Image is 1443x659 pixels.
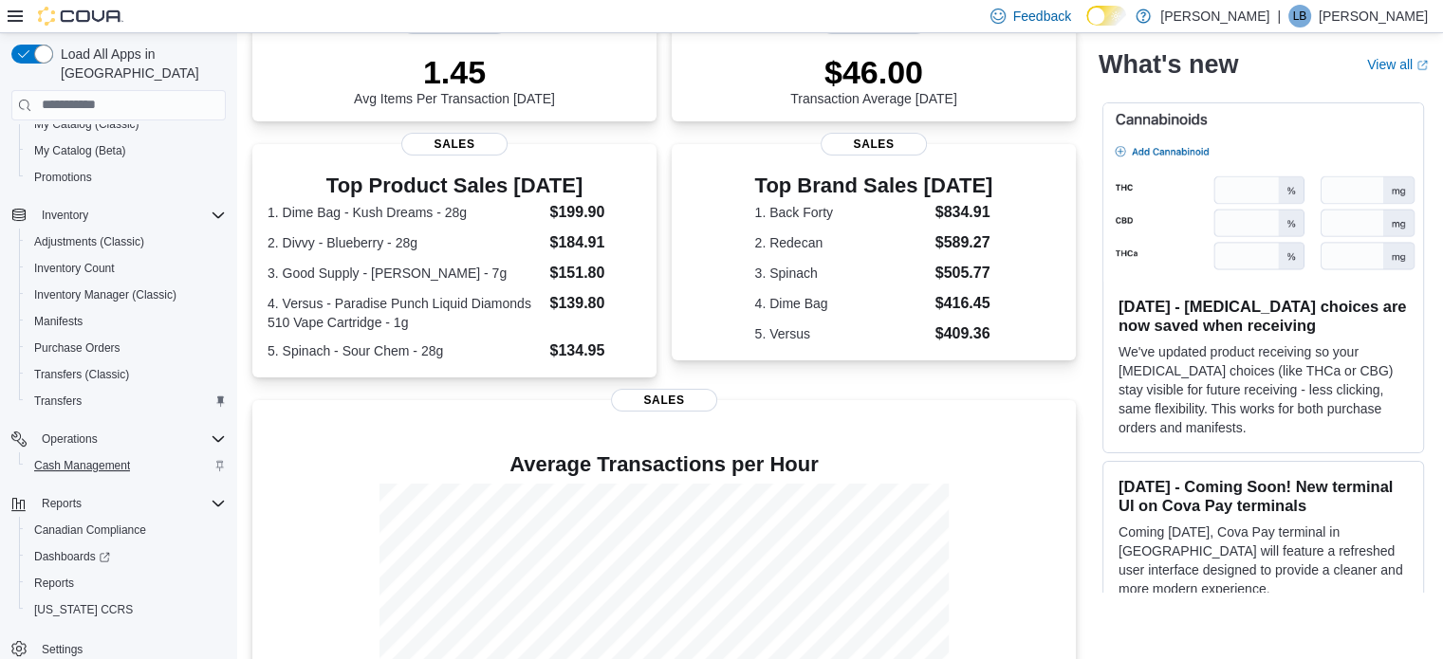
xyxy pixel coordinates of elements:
span: Feedback [1013,7,1071,26]
a: Canadian Compliance [27,519,154,541]
button: Inventory Manager (Classic) [19,282,233,308]
p: $46.00 [790,53,957,91]
dd: $134.95 [549,339,640,362]
button: [US_STATE] CCRS [19,596,233,623]
span: Purchase Orders [34,340,120,356]
button: Canadian Compliance [19,517,233,543]
img: Cova [38,7,123,26]
button: Transfers [19,388,233,414]
a: Transfers [27,390,89,412]
button: Inventory [4,202,233,229]
button: Inventory [34,204,96,227]
dt: 5. Versus [755,324,928,343]
button: My Catalog (Classic) [19,111,233,137]
a: Dashboards [27,545,118,568]
span: Cash Management [34,458,130,473]
button: Operations [4,426,233,452]
button: Reports [4,490,233,517]
dt: 1. Dime Bag - Kush Dreams - 28g [268,203,542,222]
span: Inventory Count [34,261,115,276]
a: My Catalog (Classic) [27,113,147,136]
dt: 4. Dime Bag [755,294,928,313]
button: Inventory Count [19,255,233,282]
span: My Catalog (Beta) [34,143,126,158]
dt: 3. Spinach [755,264,928,283]
a: Adjustments (Classic) [27,230,152,253]
span: Transfers [27,390,226,412]
p: | [1277,5,1281,27]
p: [PERSON_NAME] [1160,5,1269,27]
span: Sales [821,133,927,156]
span: Inventory Count [27,257,226,280]
a: View allExternal link [1367,57,1428,72]
a: Inventory Count [27,257,122,280]
a: My Catalog (Beta) [27,139,134,162]
dd: $834.91 [935,201,993,224]
svg: External link [1416,60,1428,71]
dd: $505.77 [935,262,993,284]
button: Purchase Orders [19,335,233,361]
dd: $589.27 [935,231,993,254]
span: Transfers (Classic) [34,367,129,382]
dt: 5. Spinach - Sour Chem - 28g [268,341,542,360]
span: [US_STATE] CCRS [34,602,133,617]
div: Avg Items Per Transaction [DATE] [354,53,555,106]
span: Reports [34,576,74,591]
span: My Catalog (Classic) [34,117,139,132]
span: Washington CCRS [27,598,226,621]
dt: 2. Redecan [755,233,928,252]
button: Promotions [19,164,233,191]
span: Dashboards [34,549,110,564]
dt: 4. Versus - Paradise Punch Liquid Diamonds 510 Vape Cartridge - 1g [268,294,542,332]
button: Manifests [19,308,233,335]
a: Transfers (Classic) [27,363,137,386]
p: 1.45 [354,53,555,91]
h2: What's new [1099,49,1238,80]
span: Load All Apps in [GEOGRAPHIC_DATA] [53,45,226,82]
span: Operations [34,428,226,450]
a: Dashboards [19,543,233,570]
h3: [DATE] - [MEDICAL_DATA] choices are now saved when receiving [1119,297,1408,335]
button: Adjustments (Classic) [19,229,233,255]
span: My Catalog (Classic) [27,113,226,136]
span: LB [1293,5,1307,27]
span: Dashboards [27,545,226,568]
a: Reports [27,572,82,595]
dd: $409.36 [935,322,993,345]
span: Transfers (Classic) [27,363,226,386]
span: Promotions [34,170,92,185]
button: Reports [34,492,89,515]
span: Inventory [34,204,226,227]
p: [PERSON_NAME] [1319,5,1428,27]
button: Operations [34,428,105,450]
span: Promotions [27,166,226,189]
span: Manifests [34,314,83,329]
a: [US_STATE] CCRS [27,598,140,621]
input: Dark Mode [1086,6,1126,26]
h3: [DATE] - Coming Soon! New terminal UI on Cova Pay terminals [1119,477,1408,515]
a: Inventory Manager (Classic) [27,284,184,306]
h3: Top Product Sales [DATE] [268,174,641,197]
dt: 1. Back Forty [755,203,928,222]
button: Cash Management [19,452,233,479]
span: Inventory Manager (Classic) [34,287,176,302]
a: Manifests [27,310,90,333]
button: My Catalog (Beta) [19,137,233,164]
span: Adjustments (Classic) [27,230,226,253]
p: Coming [DATE], Cova Pay terminal in [GEOGRAPHIC_DATA] will feature a refreshed user interface des... [1119,522,1408,598]
dt: 2. Divvy - Blueberry - 28g [268,233,542,252]
a: Promotions [27,166,100,189]
h4: Average Transactions per Hour [268,453,1061,476]
dd: $139.80 [549,292,640,315]
span: Cash Management [27,454,226,477]
span: Reports [34,492,226,515]
dd: $199.90 [549,201,640,224]
span: Dark Mode [1086,26,1087,27]
span: Transfers [34,394,82,409]
a: Cash Management [27,454,138,477]
span: My Catalog (Beta) [27,139,226,162]
button: Reports [19,570,233,596]
dd: $416.45 [935,292,993,315]
span: Adjustments (Classic) [34,234,144,249]
button: Transfers (Classic) [19,361,233,388]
